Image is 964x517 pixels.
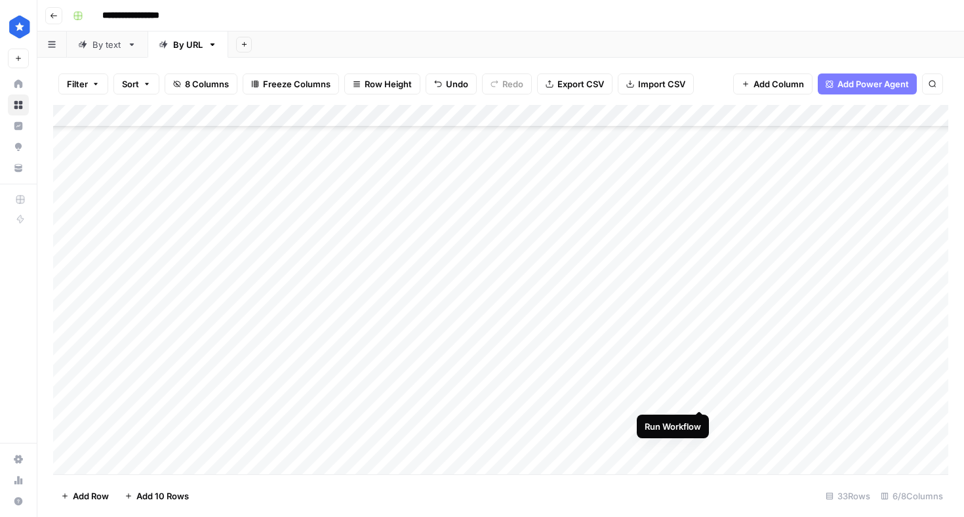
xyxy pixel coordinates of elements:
[8,449,29,470] a: Settings
[8,15,31,39] img: ConsumerAffairs Logo
[92,38,122,51] div: By text
[263,77,331,91] span: Freeze Columns
[8,94,29,115] a: Browse
[837,77,909,91] span: Add Power Agent
[557,77,604,91] span: Export CSV
[53,486,117,507] button: Add Row
[733,73,813,94] button: Add Column
[8,491,29,512] button: Help + Support
[8,115,29,136] a: Insights
[365,77,412,91] span: Row Height
[820,486,875,507] div: 33 Rows
[8,136,29,157] a: Opportunities
[67,77,88,91] span: Filter
[502,77,523,91] span: Redo
[67,31,148,58] a: By text
[122,77,139,91] span: Sort
[117,486,197,507] button: Add 10 Rows
[446,77,468,91] span: Undo
[8,73,29,94] a: Home
[344,73,420,94] button: Row Height
[818,73,917,94] button: Add Power Agent
[638,77,685,91] span: Import CSV
[875,486,948,507] div: 6/8 Columns
[58,73,108,94] button: Filter
[8,157,29,178] a: Your Data
[185,77,229,91] span: 8 Columns
[426,73,477,94] button: Undo
[482,73,532,94] button: Redo
[537,73,613,94] button: Export CSV
[243,73,339,94] button: Freeze Columns
[8,10,29,43] button: Workspace: ConsumerAffairs
[165,73,237,94] button: 8 Columns
[73,489,109,503] span: Add Row
[173,38,203,51] div: By URL
[136,489,189,503] span: Add 10 Rows
[645,420,701,433] div: Run Workflow
[148,31,228,58] a: By URL
[8,470,29,491] a: Usage
[618,73,694,94] button: Import CSV
[113,73,159,94] button: Sort
[753,77,804,91] span: Add Column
